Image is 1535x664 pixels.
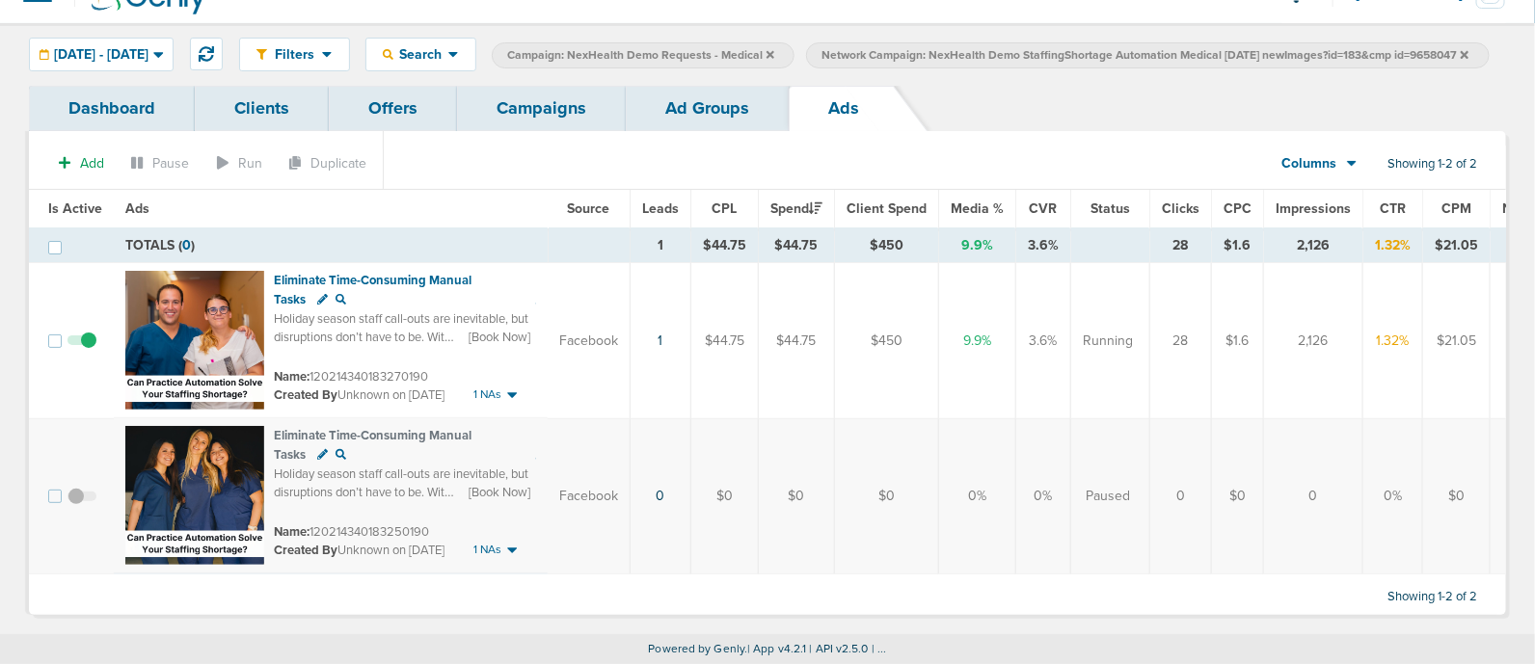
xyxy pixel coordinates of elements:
span: CPC [1224,200,1252,217]
span: Name: [274,369,310,385]
td: Facebook [548,418,631,574]
td: $21.05 [1423,228,1491,263]
td: $1.6 [1212,228,1264,263]
span: CPL [713,200,738,217]
td: $44.75 [691,228,759,263]
span: Is Active [48,200,102,217]
span: | ... [872,642,887,655]
td: 1 [631,228,691,263]
td: 0 [1150,418,1212,574]
span: Impressions [1276,200,1351,217]
img: Ad image [125,426,264,565]
span: CVR [1030,200,1058,217]
a: Ad Groups [626,86,789,131]
span: Filters [267,46,322,63]
span: Client Spend [847,200,927,217]
td: $21.05 [1423,263,1491,419]
td: 0% [1016,418,1071,574]
span: | App v4.2.1 [747,642,806,655]
span: Network Campaign: NexHealth Demo StaffingShortage Automation Medical [DATE] newImages?id=183&cmp ... [821,47,1468,64]
span: Leads [642,200,679,217]
span: 0 [182,237,191,253]
td: TOTALS ( ) [114,228,548,263]
td: $450 [835,228,939,263]
td: $44.75 [759,263,835,419]
td: 0 [1264,418,1363,574]
span: [Book Now] [469,484,530,501]
td: $0 [1423,418,1491,574]
span: Spend [770,200,822,217]
span: Eliminate Time-Consuming Manual Tasks [274,428,471,463]
span: Columns [1282,154,1337,173]
span: Search [393,46,448,63]
td: Facebook [548,263,631,419]
a: Dashboard [29,86,195,131]
span: | API v2.5.0 [810,642,869,655]
td: $1.6 [1212,263,1264,419]
td: 0% [939,418,1016,574]
td: 2,126 [1264,263,1363,419]
td: 1.32% [1363,228,1423,263]
a: Ads [789,86,899,131]
a: 1 [659,332,663,349]
button: Add [48,149,115,177]
span: Clicks [1162,200,1199,217]
td: $44.75 [759,228,835,263]
a: Campaigns [457,86,626,131]
td: $0 [759,418,835,574]
img: Ad image [125,271,264,410]
td: 9.9% [939,228,1016,263]
span: Showing 1-2 of 2 [1387,589,1477,605]
small: Unknown on [DATE] [274,386,444,404]
span: Media % [951,200,1004,217]
small: 120214340183270190 [274,369,428,385]
span: Created By [274,543,337,558]
td: 28 [1150,228,1212,263]
td: $0 [835,418,939,574]
td: $0 [691,418,759,574]
span: 1 NAs [473,386,501,403]
td: 28 [1150,263,1212,419]
td: $0 [1212,418,1264,574]
span: Paused [1086,487,1130,506]
span: Add [80,155,104,172]
span: [Book Now] [469,329,530,346]
td: 1.32% [1363,263,1423,419]
span: CTR [1380,200,1406,217]
span: Campaign: NexHealth Demo Requests - Medical [507,47,774,64]
td: 0% [1363,418,1423,574]
td: 2,126 [1264,228,1363,263]
span: Showing 1-2 of 2 [1387,156,1477,173]
a: Clients [195,86,329,131]
td: 3.6% [1016,263,1071,419]
span: Running [1083,332,1133,351]
td: 3.6% [1016,228,1071,263]
span: [DATE] - [DATE] [54,48,148,62]
span: CPM [1441,200,1471,217]
span: 1 NAs [473,542,501,558]
td: $44.75 [691,263,759,419]
span: Status [1091,200,1130,217]
small: Unknown on [DATE] [274,542,444,559]
span: Holiday season staff call-outs are inevitable, but disruptions don’t have to be. With NexHealth, ... [274,311,531,440]
span: Ads [125,200,149,217]
td: $450 [835,263,939,419]
small: 120214340183250190 [274,524,429,540]
span: Source [568,200,610,217]
a: 0 [657,488,665,504]
span: Eliminate Time-Consuming Manual Tasks [274,273,471,307]
span: Holiday season staff call-outs are inevitable, but disruptions don’t have to be. With NexHealth, ... [274,466,531,596]
a: Offers [329,86,457,131]
span: Name: [274,524,310,540]
td: 9.9% [939,263,1016,419]
span: Created By [274,387,337,403]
